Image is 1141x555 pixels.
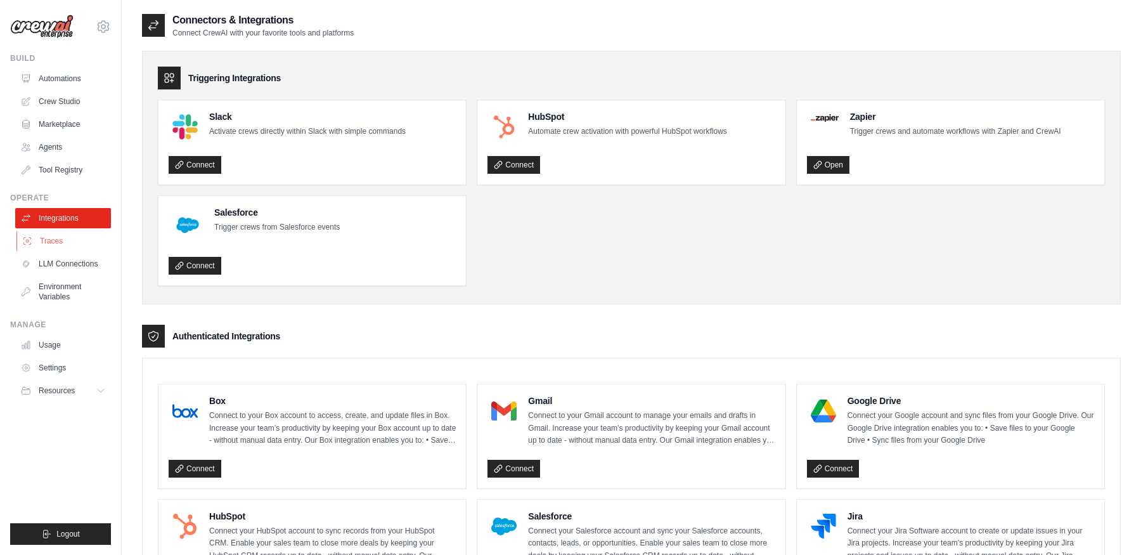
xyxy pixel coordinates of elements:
a: Connect [169,257,221,275]
img: Google Drive Logo [811,398,836,424]
a: Environment Variables [15,277,111,307]
p: Trigger crews from Salesforce events [214,221,340,234]
h2: Connectors & Integrations [172,13,354,28]
button: Resources [15,381,111,401]
a: Connect [169,156,221,174]
a: Open [807,156,849,174]
img: Salesforce Logo [491,514,517,539]
a: Connect [169,460,221,478]
img: Jira Logo [811,514,836,539]
h4: HubSpot [528,110,726,123]
img: Zapier Logo [811,114,839,122]
div: Manage [10,320,111,330]
p: Connect CrewAI with your favorite tools and platforms [172,28,354,38]
img: HubSpot Logo [491,114,517,140]
p: Trigger crews and automate workflows with Zapier and CrewAI [850,126,1061,138]
a: Marketplace [15,114,111,134]
img: Salesforce Logo [172,210,203,240]
h4: Salesforce [214,206,340,219]
a: LLM Connections [15,254,111,274]
a: Traces [16,231,112,251]
h4: Salesforce [528,510,775,523]
span: Resources [39,386,75,396]
img: Logo [10,15,74,39]
p: Connect to your Gmail account to manage your emails and drafts in Gmail. Increase your team’s pro... [528,410,775,447]
a: Connect [487,156,540,174]
a: Tool Registry [15,160,111,180]
a: Settings [15,358,111,378]
h3: Triggering Integrations [188,72,281,84]
h4: Slack [209,110,406,123]
a: Usage [15,335,111,355]
p: Connect to your Box account to access, create, and update files in Box. Increase your team’s prod... [209,410,456,447]
p: Automate crew activation with powerful HubSpot workflows [528,126,726,138]
h4: Jira [848,510,1094,523]
h4: HubSpot [209,510,456,523]
span: Logout [56,529,80,539]
a: Automations [15,69,111,89]
div: Build [10,53,111,63]
a: Integrations [15,208,111,228]
div: Operate [10,193,111,203]
img: Gmail Logo [491,398,517,424]
h4: Gmail [528,395,775,407]
button: Logout [10,523,111,545]
p: Connect your Google account and sync files from your Google Drive. Our Google Drive integration e... [848,410,1094,447]
a: Connect [807,460,860,478]
a: Crew Studio [15,91,111,112]
a: Agents [15,137,111,157]
h4: Google Drive [848,395,1094,407]
img: Slack Logo [172,114,198,140]
h4: Zapier [850,110,1061,123]
p: Activate crews directly within Slack with simple commands [209,126,406,138]
img: HubSpot Logo [172,514,198,539]
h4: Box [209,395,456,407]
a: Connect [487,460,540,478]
h3: Authenticated Integrations [172,330,280,343]
img: Box Logo [172,398,198,424]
